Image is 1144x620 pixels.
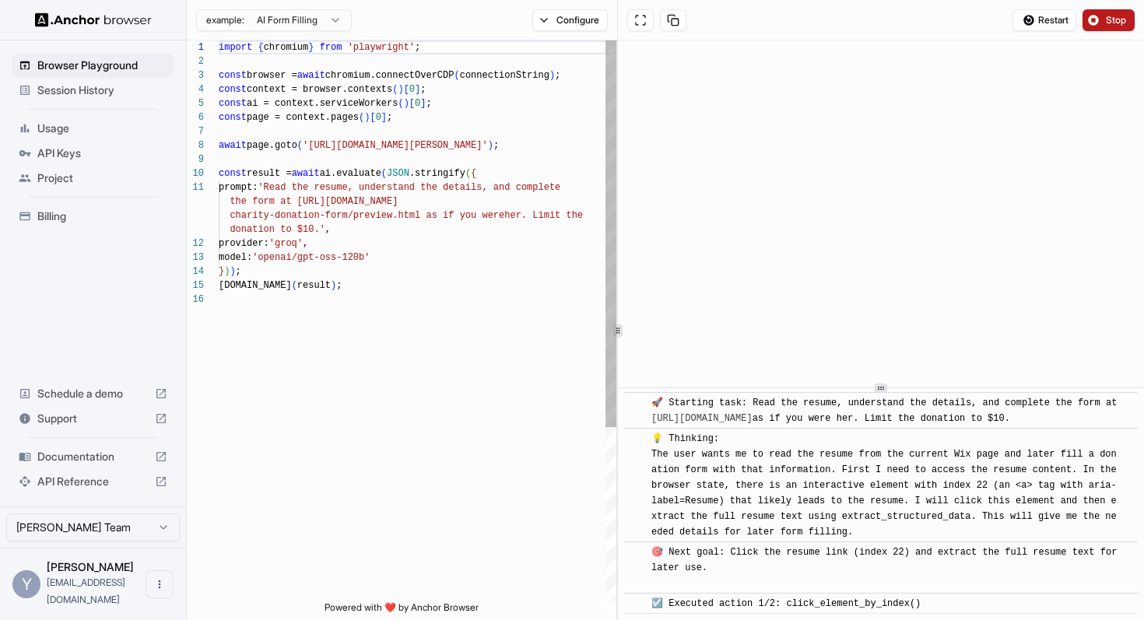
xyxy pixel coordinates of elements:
div: 11 [187,180,204,194]
span: ; [415,42,420,53]
span: donation to $10.' [230,224,325,235]
span: , [303,238,308,249]
span: 0 [376,112,381,123]
span: [ [409,98,415,109]
span: Schedule a demo [37,386,149,401]
div: 9 [187,152,204,166]
span: ) [404,98,409,109]
span: await [297,70,325,81]
span: .stringify [409,168,465,179]
span: ( [297,140,303,151]
span: 🎯 Next goal: Click the resume link (index 22) and extract the full resume text for later use. [651,547,1123,589]
span: const [219,168,247,179]
span: chromium.connectOverCDP [325,70,454,81]
span: ​ [632,431,640,447]
span: ) [549,70,555,81]
span: Project [37,170,167,186]
span: ; [336,280,342,291]
span: result = [247,168,292,179]
span: Support [37,411,149,426]
div: 5 [187,96,204,110]
span: ; [387,112,392,123]
div: Support [12,406,174,431]
span: const [219,112,247,123]
a: [URL][DOMAIN_NAME] [651,413,753,424]
span: { [471,168,476,179]
span: [DOMAIN_NAME] [219,280,292,291]
span: context = browser.contexts [247,84,392,95]
div: 6 [187,110,204,124]
span: ] [381,112,387,123]
span: await [292,168,320,179]
div: API Reference [12,469,174,494]
span: ​ [632,596,640,611]
span: ( [359,112,364,123]
span: ​ [632,395,640,411]
span: 0 [409,84,415,95]
div: 1 [187,40,204,54]
span: ) [230,266,235,277]
button: Copy session ID [660,9,686,31]
span: ai = context.serviceWorkers [247,98,398,109]
div: 2 [187,54,204,68]
span: ( [381,168,387,179]
span: Powered with ❤️ by Anchor Browser [325,601,479,620]
span: chromium [264,42,309,53]
div: 3 [187,68,204,82]
span: charity-donation-form/preview.html as if you were [230,210,504,221]
span: await [219,140,247,151]
span: ; [555,70,560,81]
span: ) [331,280,336,291]
span: ( [398,98,403,109]
span: 🚀 Starting task: Read the resume, understand the details, and complete the form at as if you were... [651,398,1117,424]
span: Session History [37,82,167,98]
span: ] [420,98,426,109]
span: example: [206,14,244,26]
span: , [325,224,331,235]
div: 15 [187,278,204,292]
button: Open in full screen [627,9,654,31]
span: her. Limit the [504,210,583,221]
span: 'playwright' [348,42,415,53]
div: 7 [187,124,204,138]
div: Y [12,570,40,598]
div: Session History [12,78,174,103]
span: 💡 Thinking: The user wants me to read the resume from the current Wix page and later fill a donat... [651,433,1122,538]
span: } [219,266,224,277]
div: 12 [187,236,204,250]
div: 4 [187,82,204,96]
span: Billing [37,208,167,224]
span: 'openai/gpt-oss-120b' [252,252,370,263]
span: Stop [1106,14,1128,26]
span: ; [420,84,426,95]
div: Browser Playground [12,53,174,78]
span: connectionString [460,70,549,81]
div: Documentation [12,444,174,469]
span: const [219,84,247,95]
span: JSON [387,168,409,179]
div: Billing [12,204,174,229]
button: Stop [1083,9,1135,31]
span: browser = [247,70,297,81]
button: Restart [1012,9,1076,31]
span: [ [404,84,409,95]
span: the form at [URL][DOMAIN_NAME] [230,196,398,207]
span: ; [426,98,431,109]
span: ) [224,266,230,277]
div: Project [12,166,174,191]
span: API Keys [37,145,167,161]
span: ; [236,266,241,277]
span: ) [364,112,370,123]
span: ( [465,168,471,179]
span: ygraif@gmail.com [47,576,125,605]
span: const [219,98,247,109]
span: ( [392,84,398,95]
img: Anchor Logo [35,12,152,27]
span: Usage [37,121,167,136]
span: page.goto [247,140,297,151]
span: ) [488,140,493,151]
span: const [219,70,247,81]
span: ; [493,140,499,151]
span: ) [398,84,403,95]
span: Documentation [37,449,149,464]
